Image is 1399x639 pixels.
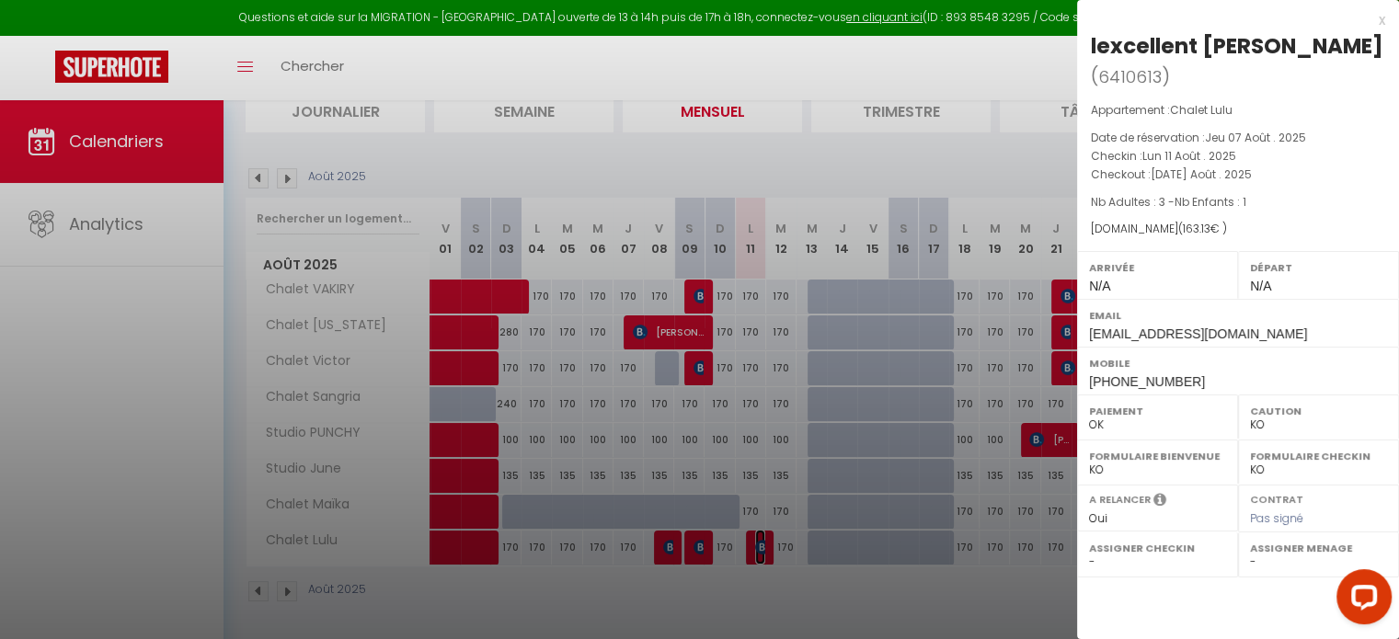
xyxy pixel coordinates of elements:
[1153,492,1166,512] i: Sélectionner OUI si vous souhaiter envoyer les séquences de messages post-checkout
[1170,102,1233,118] span: Chalet Lulu
[1250,492,1303,504] label: Contrat
[1250,539,1387,557] label: Assigner Menage
[1091,194,1246,210] span: Nb Adultes : 3 -
[1250,402,1387,420] label: Caution
[1178,221,1227,236] span: ( € )
[1089,279,1110,293] span: N/A
[1250,258,1387,277] label: Départ
[1089,306,1387,325] label: Email
[1205,130,1306,145] span: Jeu 07 Août . 2025
[1089,447,1226,465] label: Formulaire Bienvenue
[1183,221,1210,236] span: 163.13
[1089,539,1226,557] label: Assigner Checkin
[1089,258,1226,277] label: Arrivée
[1250,447,1387,465] label: Formulaire Checkin
[1091,147,1385,165] p: Checkin :
[1091,101,1385,120] p: Appartement :
[1098,65,1162,88] span: 6410613
[1089,326,1307,341] span: [EMAIL_ADDRESS][DOMAIN_NAME]
[1089,492,1151,508] label: A relancer
[1151,166,1252,182] span: [DATE] Août . 2025
[1089,402,1226,420] label: Paiement
[1322,562,1399,639] iframe: LiveChat chat widget
[1091,165,1385,184] p: Checkout :
[1175,194,1246,210] span: Nb Enfants : 1
[1250,510,1303,526] span: Pas signé
[1091,63,1170,89] span: ( )
[1077,9,1385,31] div: x
[1089,374,1205,389] span: [PHONE_NUMBER]
[1091,129,1385,147] p: Date de réservation :
[1091,221,1385,238] div: [DOMAIN_NAME]
[1250,279,1271,293] span: N/A
[1089,354,1387,372] label: Mobile
[1091,31,1383,61] div: lexcellent [PERSON_NAME]
[1142,148,1236,164] span: Lun 11 Août . 2025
